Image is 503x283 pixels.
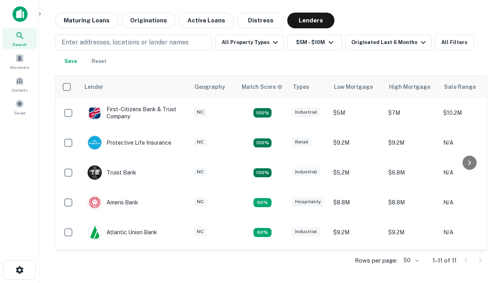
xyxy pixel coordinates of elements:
span: Saved [14,110,26,116]
div: Matching Properties: 3, hasApolloMatch: undefined [253,168,272,178]
div: Low Mortgage [334,82,373,92]
p: 1–11 of 11 [433,256,457,265]
td: $9.2M [329,217,384,247]
button: Save your search to get updates of matches that match your search criteria. [58,53,83,69]
div: Lender [84,82,103,92]
th: High Mortgage [384,76,439,98]
div: Ameris Bank [88,195,138,209]
th: Types [288,76,329,98]
div: Protective Life Insurance [88,136,171,150]
div: Retail [292,138,312,147]
h6: Match Score [242,83,281,91]
th: Lender [80,76,190,98]
div: Matching Properties: 2, hasApolloMatch: undefined [253,138,272,148]
span: Contacts [12,87,28,93]
div: NC [194,108,207,117]
div: First-citizens Bank & Trust Company [88,106,182,120]
div: NC [194,197,207,206]
span: Borrowers [10,64,29,70]
button: Maturing Loans [55,13,118,28]
div: High Mortgage [389,82,430,92]
th: Geography [190,76,237,98]
img: capitalize-icon.png [13,6,28,22]
td: $9.2M [329,128,384,158]
img: picture [88,196,101,209]
button: All Filters [435,35,474,50]
button: Lenders [287,13,334,28]
td: $9.2M [384,128,439,158]
img: picture [88,226,101,239]
a: Borrowers [2,51,37,72]
th: Low Mortgage [329,76,384,98]
div: Matching Properties: 2, hasApolloMatch: undefined [253,108,272,118]
a: Search [2,28,37,49]
div: Truist Bank [88,165,136,180]
td: $5.2M [329,158,384,187]
a: Saved [2,96,37,118]
button: Active Loans [179,13,234,28]
div: Industrial [292,167,320,176]
td: $6.8M [384,158,439,187]
div: NC [194,138,207,147]
p: Enter addresses, locations or lender names [62,38,189,47]
div: NC [194,167,207,176]
button: Enter addresses, locations or lender names [55,35,212,50]
button: Reset [86,53,112,69]
td: $7M [384,98,439,128]
div: NC [194,227,207,236]
div: Matching Properties: 1, hasApolloMatch: undefined [253,228,272,237]
th: Capitalize uses an advanced AI algorithm to match your search with the best lender. The match sco... [237,76,288,98]
div: Industrial [292,108,320,117]
button: Originated Last 6 Months [345,35,431,50]
div: Capitalize uses an advanced AI algorithm to match your search with the best lender. The match sco... [242,83,283,91]
button: $5M - $10M [287,35,342,50]
div: Originated Last 6 Months [351,38,428,47]
div: Hospitality [292,197,324,206]
a: Contacts [2,74,37,95]
div: Atlantic Union Bank [88,225,157,239]
button: Originations [121,13,176,28]
div: Industrial [292,227,320,236]
td: $6.3M [329,247,384,277]
button: Distress [237,13,284,28]
span: Search [13,41,27,48]
td: $6.3M [384,247,439,277]
button: All Property Types [215,35,284,50]
img: picture [88,136,101,149]
p: T B [91,169,99,177]
img: picture [88,106,101,119]
div: 50 [400,255,420,266]
div: Types [293,82,309,92]
div: Sale Range [444,82,476,92]
div: Geography [195,82,225,92]
td: $8.8M [329,187,384,217]
td: $5M [329,98,384,128]
p: Rows per page: [355,256,397,265]
div: Matching Properties: 1, hasApolloMatch: undefined [253,198,272,208]
td: $9.2M [384,217,439,247]
td: $8.8M [384,187,439,217]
